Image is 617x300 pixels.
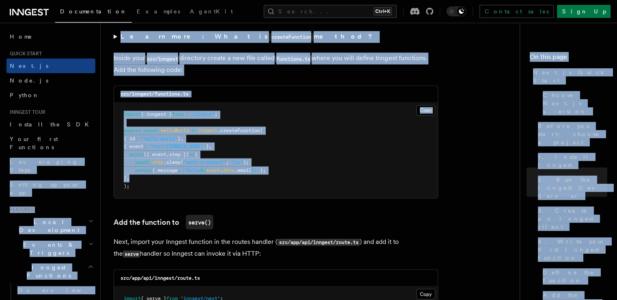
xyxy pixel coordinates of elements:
[538,153,607,169] span: 1. Install Inngest
[416,289,435,299] button: Copy
[124,175,127,180] span: }
[169,151,189,157] span: step })
[10,92,39,98] span: Python
[10,181,80,196] span: Setting up your app
[243,159,249,165] span: );
[114,215,213,229] a: Add the function toserve()
[144,127,158,133] span: const
[127,175,129,180] span: ,
[6,29,95,44] a: Home
[275,55,312,62] code: functions.ts
[540,88,607,119] a: Choose Next.js version
[163,159,181,165] span: .sleep
[535,119,607,150] a: Before you start: choose a project
[6,218,88,234] span: Local Development
[132,2,185,22] a: Examples
[152,159,163,165] span: step
[538,122,607,146] span: Before you start: choose a project
[135,135,138,141] span: :
[6,260,95,283] button: Inngest Functions
[538,176,607,200] span: 2. Run the Inngest Dev Server
[374,7,392,15] kbd: Ctrl+K
[141,135,178,141] span: "hello-world"
[10,63,48,69] span: Next.js
[535,234,607,265] a: 4. Write your first Inngest function
[6,73,95,88] a: Node.js
[195,151,198,157] span: {
[543,268,607,285] span: Define the function
[166,151,169,157] span: ,
[200,167,206,173] span: ${
[178,167,181,173] span: :
[17,287,101,293] span: Overview
[183,167,200,173] span: `Hello
[55,2,132,23] a: Documentation
[186,215,213,229] code: serve()
[10,136,58,150] span: Your first Functions
[535,203,607,234] a: 3. Create an Inngest client
[535,150,607,172] a: 1. Install Inngest
[269,33,314,41] code: createFunction
[6,59,95,73] a: Next.js
[144,151,166,157] span: ({ event
[178,135,181,141] span: }
[149,143,206,149] span: "test/[DOMAIN_NAME]"
[234,167,252,173] span: .email
[538,207,607,231] span: 3. Create an Inngest client
[60,8,127,15] span: Documentation
[124,183,129,189] span: );
[186,111,215,117] span: "./client"
[190,8,233,15] span: AgentKit
[135,159,149,165] span: await
[535,172,607,203] a: 2. Run the Inngest Dev Server
[6,132,95,154] a: Your first Functions
[277,239,360,246] code: src/app/api/inngest/route.ts
[540,265,607,288] a: Define the function
[6,241,88,257] span: Events & Triggers
[557,5,611,18] a: Sign Up
[220,167,223,173] span: .
[10,121,94,128] span: Install the SDK
[183,159,226,165] span: "wait-a-moment"
[129,151,144,157] span: async
[120,275,200,280] code: src/app/api/inngest/route.ts
[124,135,135,141] span: { id
[530,65,607,88] a: Next.js Quick Start
[6,109,45,115] span: Inngest tour
[181,159,183,165] span: (
[416,105,435,115] button: Copy
[124,127,141,133] span: export
[124,111,141,117] span: import
[538,237,607,262] span: 4. Write your first Inngest function
[6,237,95,260] button: Events & Triggers
[114,236,438,259] p: Next, import your Inngest function in the routes handler ( ) and add it to the handler so Inngest...
[206,143,209,149] span: }
[192,127,195,133] span: =
[254,167,260,173] span: !`
[226,159,229,165] span: ,
[543,91,607,115] span: Choose Next.js version
[223,167,234,173] span: data
[161,127,189,133] span: helloWorld
[479,5,554,18] a: Contact sales
[6,177,95,200] a: Setting up your app
[232,159,243,165] span: "1s"
[114,52,438,76] p: Inside your directory create a new file called where you will define Inngest functions. Add the f...
[124,143,144,149] span: { event
[6,154,95,177] a: Leveraging Steps
[181,135,183,141] span: ,
[10,159,78,173] span: Leveraging Steps
[209,143,212,149] span: ,
[447,7,466,16] button: Toggle dark mode
[137,8,180,15] span: Examples
[189,151,195,157] span: =>
[135,167,152,173] span: return
[217,127,260,133] span: .createFunction
[206,167,220,173] span: event
[530,52,607,65] h4: On this page
[198,127,217,133] span: inngest
[123,250,140,257] code: serve
[260,167,266,173] span: };
[185,2,238,22] a: AgentKit
[215,111,217,117] span: ;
